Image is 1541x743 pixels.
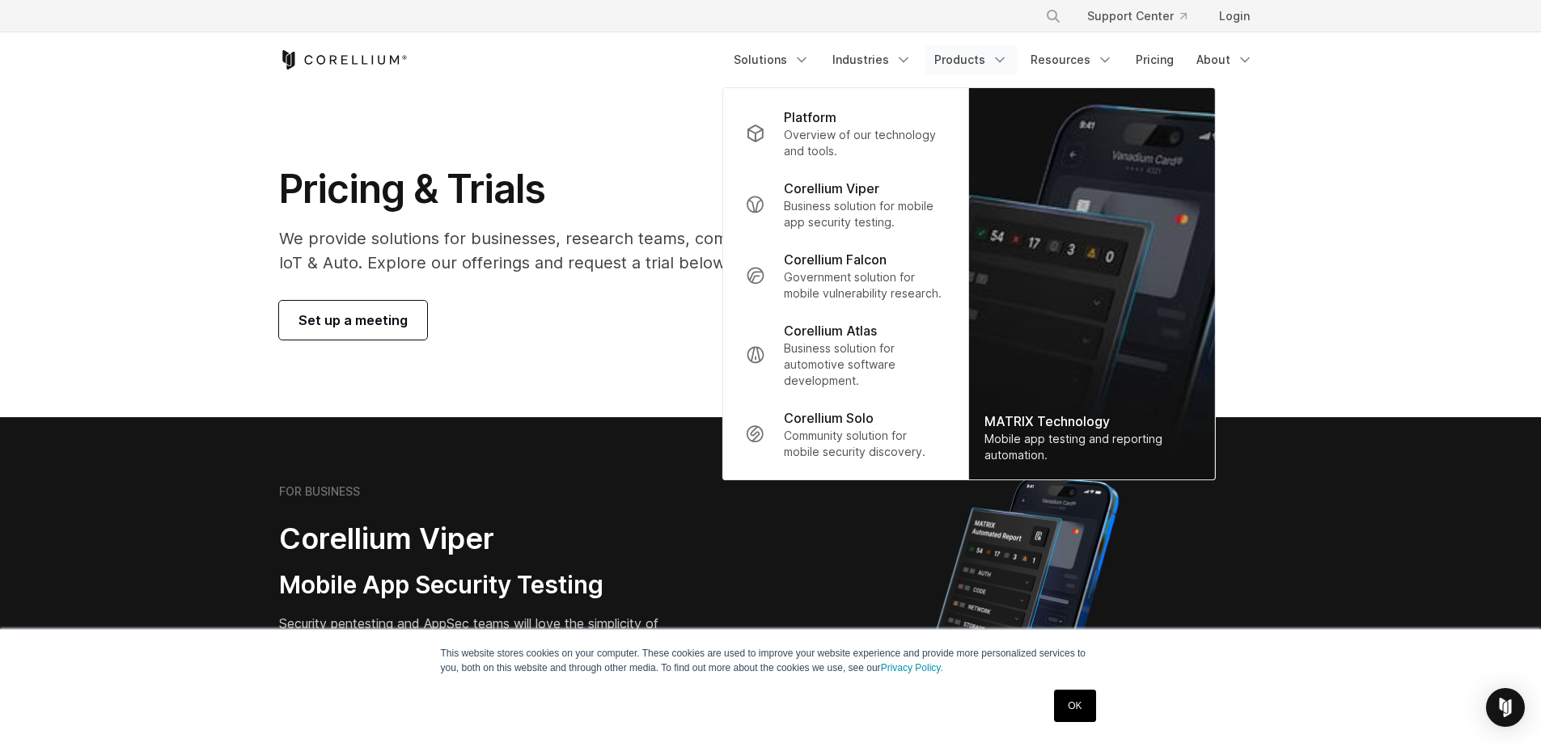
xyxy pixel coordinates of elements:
h3: Mobile App Security Testing [279,570,693,601]
a: Privacy Policy. [881,662,943,673]
p: Security pentesting and AppSec teams will love the simplicity of automated report generation comb... [279,614,693,672]
p: Business solution for automotive software development. [784,340,945,389]
h1: Pricing & Trials [279,165,924,213]
a: Industries [823,45,921,74]
p: Corellium Solo [784,408,874,428]
a: Resources [1021,45,1123,74]
div: Navigation Menu [1026,2,1263,31]
a: Corellium Home [279,50,408,70]
h2: Corellium Viper [279,521,693,557]
p: Business solution for mobile app security testing. [784,198,945,230]
div: Navigation Menu [724,45,1263,74]
a: Solutions [724,45,819,74]
span: Set up a meeting [298,310,408,330]
a: Login [1206,2,1263,31]
button: Search [1039,2,1068,31]
h6: FOR BUSINESS [279,484,360,499]
a: Platform Overview of our technology and tools. [732,98,958,169]
p: Platform [784,108,836,127]
div: Open Intercom Messenger [1486,688,1525,727]
a: Corellium Falcon Government solution for mobile vulnerability research. [732,240,958,311]
p: Overview of our technology and tools. [784,127,945,159]
a: MATRIX Technology Mobile app testing and reporting automation. [968,88,1214,479]
div: Mobile app testing and reporting automation. [984,431,1198,463]
p: We provide solutions for businesses, research teams, community individuals, and IoT & Auto. Explo... [279,226,924,275]
a: Set up a meeting [279,301,427,340]
a: About [1187,45,1263,74]
p: Government solution for mobile vulnerability research. [784,269,945,302]
img: Matrix_WebNav_1x [968,88,1214,479]
a: Corellium Solo Community solution for mobile security discovery. [732,399,958,470]
a: Corellium Atlas Business solution for automotive software development. [732,311,958,399]
p: Corellium Atlas [784,321,877,340]
a: OK [1054,690,1095,722]
a: Pricing [1126,45,1183,74]
p: Corellium Viper [784,179,879,198]
a: Corellium Viper Business solution for mobile app security testing. [732,169,958,240]
a: Support Center [1074,2,1200,31]
div: MATRIX Technology [984,412,1198,431]
a: Products [925,45,1018,74]
p: Community solution for mobile security discovery. [784,428,945,460]
p: This website stores cookies on your computer. These cookies are used to improve your website expe... [441,646,1101,675]
p: Corellium Falcon [784,250,887,269]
